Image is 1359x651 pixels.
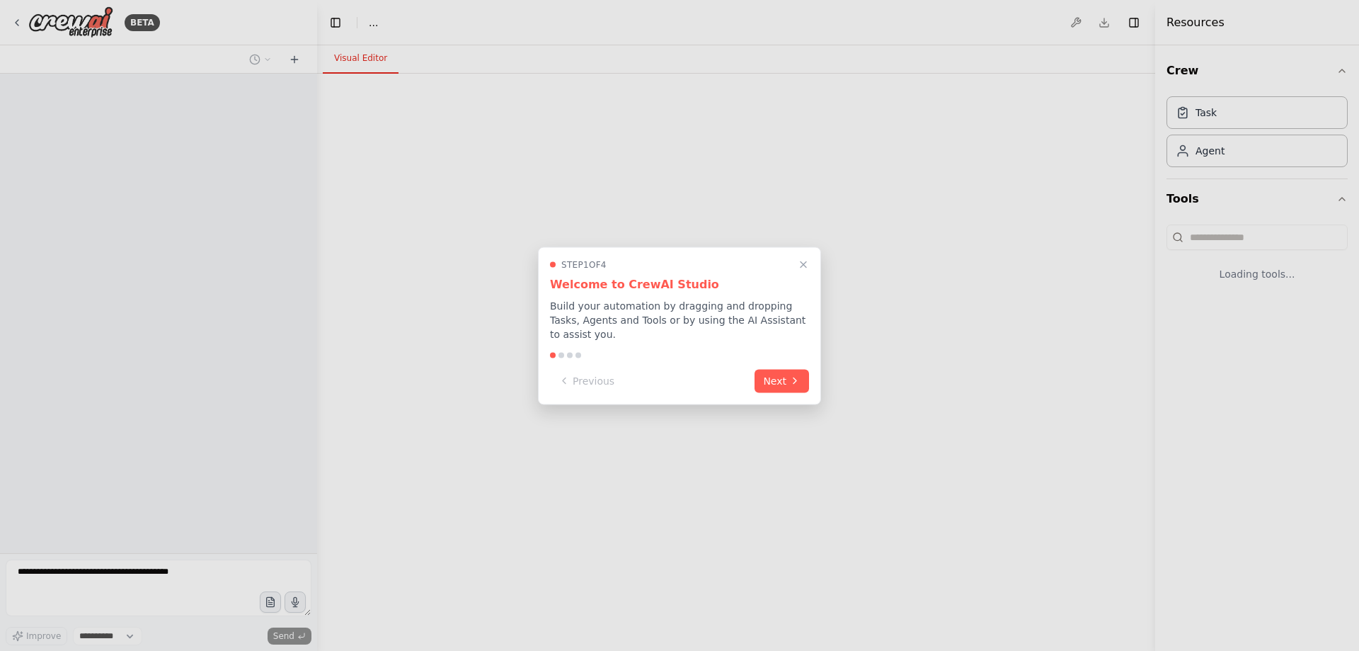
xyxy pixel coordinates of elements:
[326,13,345,33] button: Hide left sidebar
[795,256,812,273] button: Close walkthrough
[550,369,623,392] button: Previous
[550,276,809,293] h3: Welcome to CrewAI Studio
[550,298,809,341] p: Build your automation by dragging and dropping Tasks, Agents and Tools or by using the AI Assista...
[755,369,809,392] button: Next
[561,259,607,270] span: Step 1 of 4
